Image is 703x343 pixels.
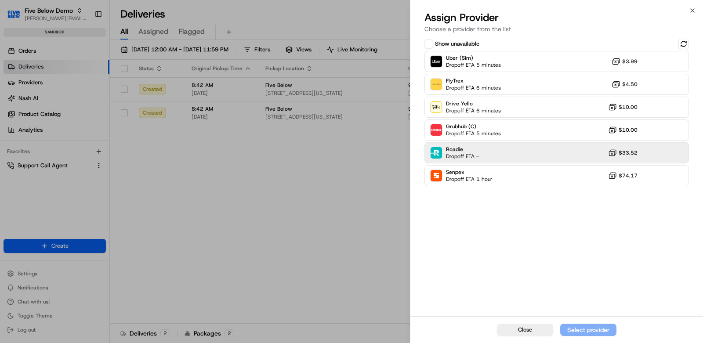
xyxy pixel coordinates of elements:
span: $10.00 [619,104,638,111]
img: Nash [9,8,26,26]
span: Grubhub (C) [446,123,501,130]
img: Roadie [431,147,442,159]
a: 📗Knowledge Base [5,123,71,139]
input: Clear [23,56,145,65]
button: $33.52 [608,148,638,157]
span: Senpex [446,169,493,176]
h2: Assign Provider [424,11,689,25]
span: Pylon [87,148,106,155]
label: Show unavailable [435,40,479,48]
img: FlyTrex [431,79,442,90]
span: API Documentation [83,127,141,136]
span: $10.00 [619,126,638,134]
span: $4.50 [622,81,638,88]
span: Dropoff ETA 5 minutes [446,61,501,69]
div: Start new chat [30,83,144,92]
button: $74.17 [608,171,638,180]
button: $10.00 [608,103,638,112]
span: Dropoff ETA - [446,153,479,160]
p: Choose a provider from the list [424,25,689,33]
p: Welcome 👋 [9,35,160,49]
a: Powered byPylon [62,148,106,155]
span: Roadie [446,146,479,153]
button: $3.99 [612,57,638,66]
img: Senpex [431,170,442,181]
img: Uber (Sim) [431,56,442,67]
div: We're available if you need us! [30,92,111,99]
span: $3.99 [622,58,638,65]
button: $10.00 [608,126,638,134]
span: Knowledge Base [18,127,67,136]
div: 📗 [9,128,16,135]
span: Uber (Sim) [446,54,501,61]
span: Dropoff ETA 6 minutes [446,84,501,91]
span: $33.52 [619,149,638,156]
a: 💻API Documentation [71,123,145,139]
img: Grubhub (C) [431,124,442,136]
span: Drive Yello [446,100,501,107]
span: Dropoff ETA 5 minutes [446,130,501,137]
img: 1736555255976-a54dd68f-1ca7-489b-9aae-adbdc363a1c4 [9,83,25,99]
button: Close [497,324,553,336]
img: Drive Yello [431,101,442,113]
div: 💻 [74,128,81,135]
button: Start new chat [149,86,160,97]
span: FlyTrex [446,77,501,84]
button: $4.50 [612,80,638,89]
span: Dropoff ETA 1 hour [446,176,493,183]
span: $74.17 [619,172,638,179]
span: Dropoff ETA 6 minutes [446,107,501,114]
span: Close [518,326,532,334]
